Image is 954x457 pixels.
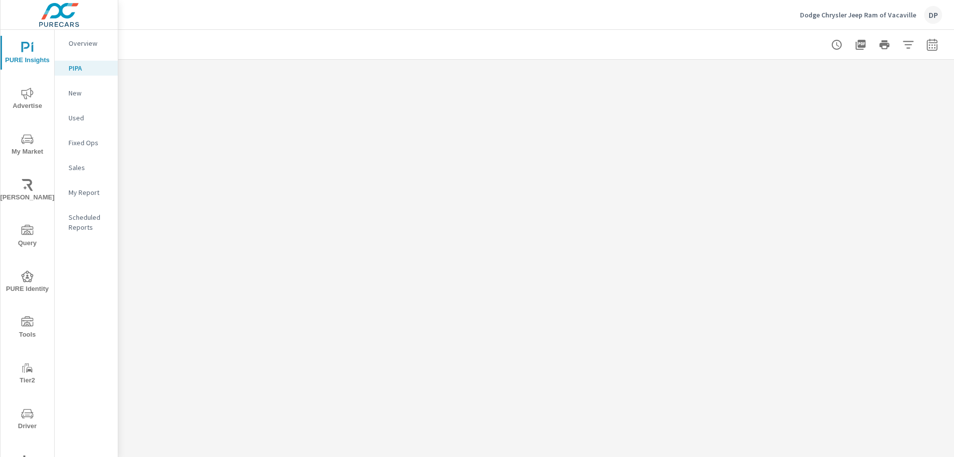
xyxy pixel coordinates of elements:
p: Fixed Ops [69,138,110,148]
button: Select Date Range [922,35,942,55]
p: Sales [69,163,110,173]
span: My Market [3,133,51,158]
p: New [69,88,110,98]
span: [PERSON_NAME] [3,179,51,203]
span: Tools [3,316,51,341]
p: My Report [69,187,110,197]
span: Advertise [3,88,51,112]
div: PIPA [55,61,118,76]
p: Overview [69,38,110,48]
p: Used [69,113,110,123]
p: Scheduled Reports [69,212,110,232]
span: PURE Identity [3,271,51,295]
div: Fixed Ops [55,135,118,150]
button: Print Report [874,35,894,55]
div: Overview [55,36,118,51]
div: My Report [55,185,118,200]
span: Tier2 [3,362,51,386]
span: Driver [3,408,51,432]
div: DP [924,6,942,24]
div: Sales [55,160,118,175]
button: Apply Filters [898,35,918,55]
div: Used [55,110,118,125]
button: "Export Report to PDF" [851,35,871,55]
p: Dodge Chrysler Jeep Ram of Vacaville [800,10,916,19]
p: PIPA [69,63,110,73]
span: Query [3,225,51,249]
div: New [55,86,118,100]
span: PURE Insights [3,42,51,66]
div: Scheduled Reports [55,210,118,235]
